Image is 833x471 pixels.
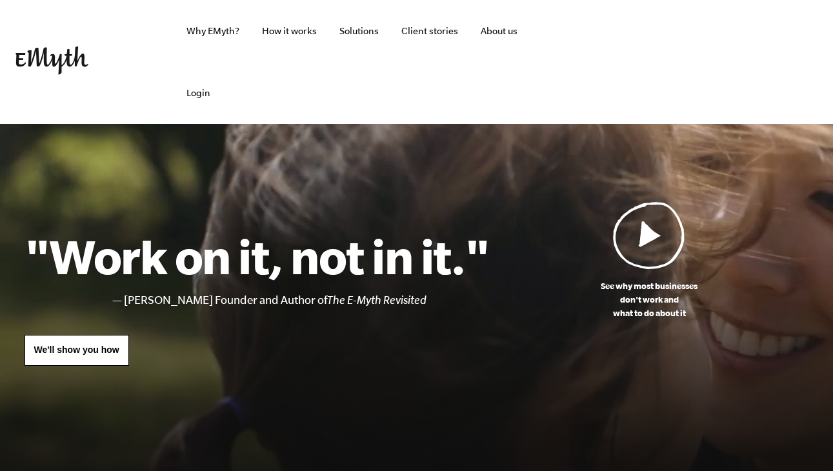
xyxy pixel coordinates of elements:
li: [PERSON_NAME] Founder and Author of [124,291,490,310]
a: Login [176,62,221,124]
h1: "Work on it, not in it." [25,228,490,285]
img: Play Video [613,201,685,269]
p: See why most businesses don't work and what to do about it [490,279,809,320]
iframe: Embedded CTA [682,48,818,76]
span: We'll show you how [34,345,119,355]
iframe: Embedded CTA [540,48,676,76]
i: The E-Myth Revisited [327,294,427,306]
a: See why most businessesdon't work andwhat to do about it [490,201,809,320]
iframe: Chat Widget [768,409,833,471]
img: EMyth [15,46,88,75]
a: We'll show you how [25,335,129,366]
